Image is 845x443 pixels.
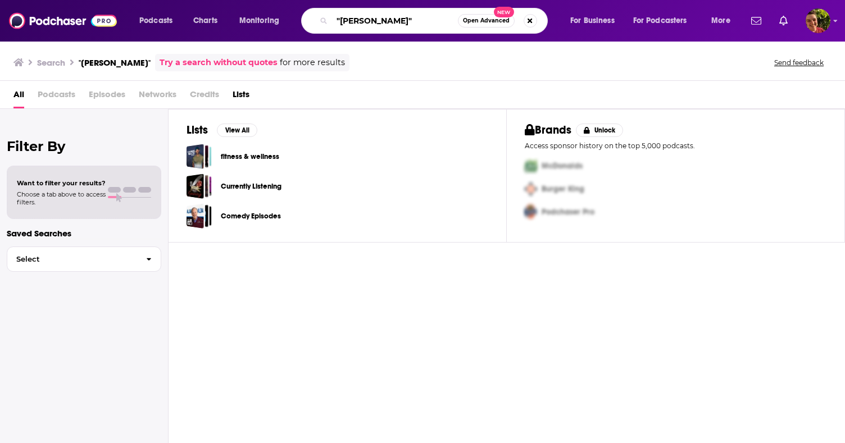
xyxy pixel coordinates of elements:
[626,12,703,30] button: open menu
[806,8,830,33] img: User Profile
[37,57,65,68] h3: Search
[806,8,830,33] button: Show profile menu
[806,8,830,33] span: Logged in as Marz
[217,124,257,137] button: View All
[7,246,161,272] button: Select
[190,85,219,108] span: Credits
[775,11,792,30] a: Show notifications dropdown
[520,177,542,200] img: Second Pro Logo
[525,141,826,150] p: Access sponsor history on the top 5,000 podcasts.
[187,144,212,169] a: fitness & wellness
[542,207,594,217] span: Podchaser Pro
[7,228,161,239] p: Saved Searches
[233,85,249,108] a: Lists
[520,200,542,223] img: Third Pro Logo
[38,85,75,108] span: Podcasts
[187,123,257,137] a: ListsView All
[193,13,217,29] span: Charts
[7,138,161,154] h2: Filter By
[747,11,766,30] a: Show notifications dropdown
[221,180,281,193] a: Currently Listening
[542,161,583,171] span: McDonalds
[131,12,187,30] button: open menu
[458,14,515,28] button: Open AdvancedNew
[570,13,615,29] span: For Business
[703,12,744,30] button: open menu
[312,8,558,34] div: Search podcasts, credits, & more...
[221,210,281,222] a: Comedy Episodes
[187,173,212,199] a: Currently Listening
[187,203,212,229] a: Comedy Episodes
[576,124,624,137] button: Unlock
[7,255,137,263] span: Select
[771,58,827,67] button: Send feedback
[711,13,730,29] span: More
[187,123,208,137] h2: Lists
[139,13,172,29] span: Podcasts
[89,85,125,108] span: Episodes
[186,12,224,30] a: Charts
[463,18,510,24] span: Open Advanced
[520,154,542,177] img: First Pro Logo
[160,56,278,69] a: Try a search without quotes
[17,179,106,187] span: Want to filter your results?
[525,123,571,137] h2: Brands
[13,85,24,108] a: All
[542,184,584,194] span: Burger King
[79,57,151,68] h3: "[PERSON_NAME]"
[633,13,687,29] span: For Podcasters
[17,190,106,206] span: Choose a tab above to access filters.
[239,13,279,29] span: Monitoring
[139,85,176,108] span: Networks
[9,10,117,31] img: Podchaser - Follow, Share and Rate Podcasts
[221,150,279,163] a: fitness & wellness
[280,56,345,69] span: for more results
[332,12,458,30] input: Search podcasts, credits, & more...
[494,7,514,17] span: New
[231,12,294,30] button: open menu
[562,12,629,30] button: open menu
